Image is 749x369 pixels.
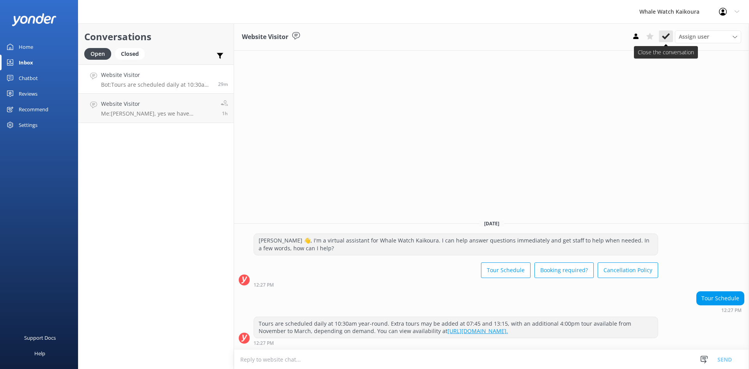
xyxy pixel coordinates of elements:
strong: 12:27 PM [721,308,742,313]
div: Reviews [19,86,37,102]
div: Chatbot [19,70,38,86]
button: Cancellation Policy [598,262,658,278]
div: Help [34,346,45,361]
div: Home [19,39,33,55]
a: Website VisitorMe:[PERSON_NAME], yes we have availability for this tour time. Nga Mihi Nui Keira.1h [78,94,234,123]
div: Inbox [19,55,33,70]
h2: Conversations [84,29,228,44]
button: Booking required? [534,262,594,278]
div: Recommend [19,102,48,117]
h4: Website Visitor [101,100,215,108]
a: Open [84,49,115,58]
div: Assign User [675,30,741,43]
div: Support Docs [24,330,56,346]
p: Me: [PERSON_NAME], yes we have availability for this tour time. Nga Mihi Nui Keira. [101,110,215,117]
div: Aug 23 2025 12:27pm (UTC +12:00) Pacific/Auckland [696,307,744,313]
div: Aug 23 2025 12:27pm (UTC +12:00) Pacific/Auckland [254,340,658,346]
p: Bot: Tours are scheduled daily at 10:30am year-round. Extra tours may be added at 07:45 and 13:15... [101,81,212,88]
h4: Website Visitor [101,71,212,79]
a: Closed [115,49,149,58]
strong: 12:27 PM [254,341,274,346]
span: Assign user [679,32,709,41]
a: [URL][DOMAIN_NAME]. [447,327,508,335]
strong: 12:27 PM [254,283,274,287]
img: yonder-white-logo.png [12,13,57,26]
button: Tour Schedule [481,262,531,278]
div: Tour Schedule [697,292,744,305]
span: Aug 23 2025 12:27pm (UTC +12:00) Pacific/Auckland [218,81,228,87]
div: Open [84,48,111,60]
h3: Website Visitor [242,32,288,42]
span: Aug 23 2025 11:01am (UTC +12:00) Pacific/Auckland [222,110,228,117]
div: Aug 23 2025 12:27pm (UTC +12:00) Pacific/Auckland [254,282,658,287]
div: Tours are scheduled daily at 10:30am year-round. Extra tours may be added at 07:45 and 13:15, wit... [254,317,658,338]
span: [DATE] [479,220,504,227]
div: Settings [19,117,37,133]
div: Closed [115,48,145,60]
div: [PERSON_NAME] 👋, I'm a virtual assistant for Whale Watch Kaikoura. I can help answer questions im... [254,234,658,255]
a: Website VisitorBot:Tours are scheduled daily at 10:30am year-round. Extra tours may be added at 0... [78,64,234,94]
